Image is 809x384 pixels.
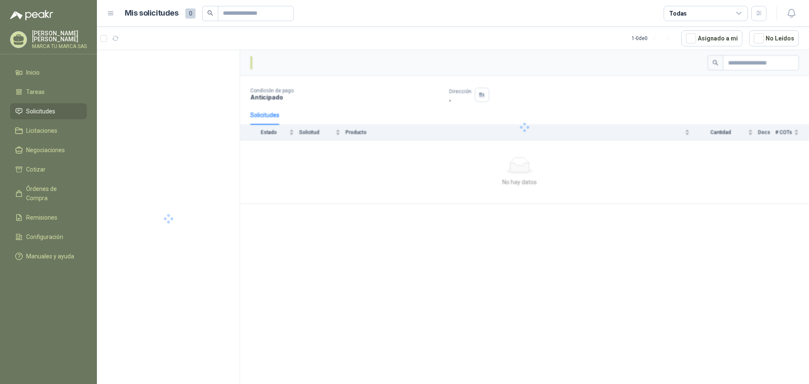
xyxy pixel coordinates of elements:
div: Todas [669,9,687,18]
button: No Leídos [749,30,799,46]
p: MARCA TU MARCA SAS [32,44,87,49]
div: 1 - 0 de 0 [632,32,675,45]
a: Inicio [10,64,87,81]
h1: Mis solicitudes [125,7,179,19]
span: Licitaciones [26,126,57,135]
button: Asignado a mi [681,30,742,46]
img: Logo peakr [10,10,53,20]
a: Remisiones [10,209,87,226]
span: Cotizar [26,165,46,174]
a: Manuales y ayuda [10,248,87,264]
span: Manuales y ayuda [26,252,74,261]
span: Solicitudes [26,107,55,116]
span: Órdenes de Compra [26,184,79,203]
a: Licitaciones [10,123,87,139]
a: Órdenes de Compra [10,181,87,206]
span: Remisiones [26,213,57,222]
a: Cotizar [10,161,87,177]
a: Configuración [10,229,87,245]
span: Tareas [26,87,45,97]
a: Solicitudes [10,103,87,119]
a: Tareas [10,84,87,100]
span: Inicio [26,68,40,77]
span: search [207,10,213,16]
span: 0 [185,8,196,19]
span: Negociaciones [26,145,65,155]
p: [PERSON_NAME] [PERSON_NAME] [32,30,87,42]
span: Configuración [26,232,63,242]
a: Negociaciones [10,142,87,158]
